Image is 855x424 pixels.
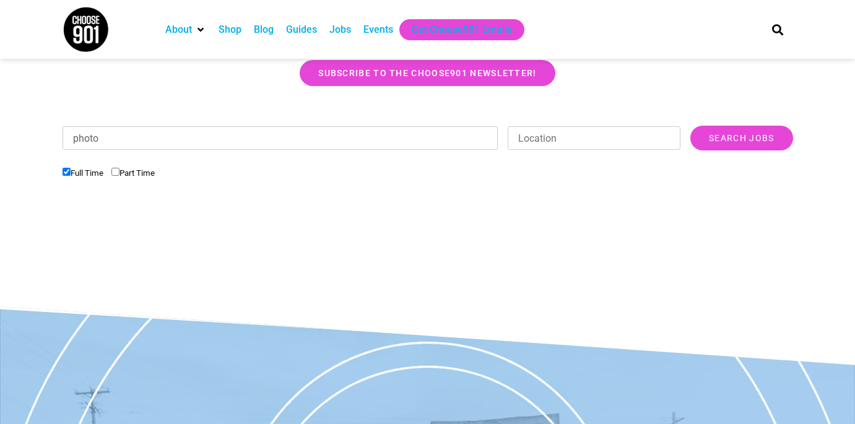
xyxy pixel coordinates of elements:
[690,126,792,150] input: Search Jobs
[111,168,155,178] label: Part Time
[63,126,498,150] input: Keywords
[219,22,241,37] a: Shop
[318,69,536,77] span: Subscribe to the Choose901 newsletter!
[159,19,212,40] div: About
[254,22,274,37] a: Blog
[767,19,788,40] div: Search
[165,22,192,37] a: About
[300,60,555,86] a: Subscribe to the Choose901 newsletter!
[159,19,751,40] nav: Main nav
[412,22,512,37] a: Get Choose901 Emails
[286,22,317,37] a: Guides
[63,168,103,178] label: Full Time
[363,22,393,37] a: Events
[63,168,71,176] input: Full Time
[508,126,680,150] input: Location
[329,22,351,37] a: Jobs
[111,168,119,176] input: Part Time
